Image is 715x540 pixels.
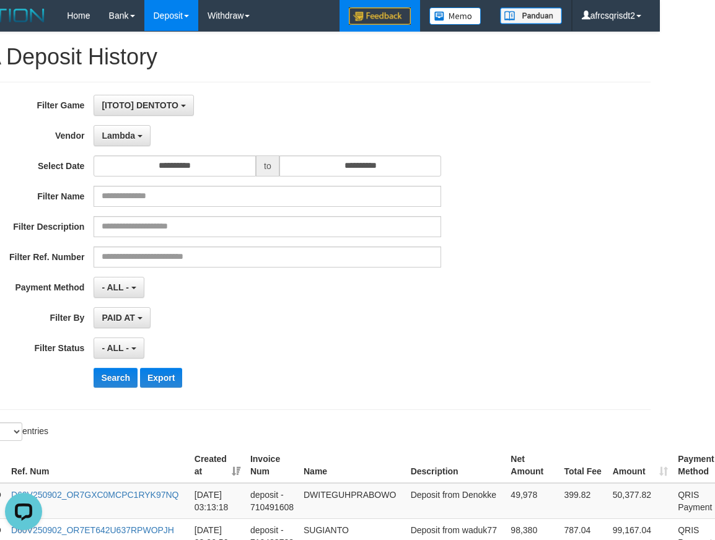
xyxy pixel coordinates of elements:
[11,490,179,500] a: D60V250902_OR7GXC0MCPC1RYK97NQ
[190,483,245,519] td: [DATE] 03:13:18
[102,282,129,292] span: - ALL -
[245,448,299,483] th: Invoice Num
[256,155,279,176] span: to
[299,448,406,483] th: Name
[140,368,182,388] button: Export
[190,448,245,483] th: Created at: activate to sort column ascending
[299,483,406,519] td: DWITEGUHPRABOWO
[608,483,673,519] td: 50,377.82
[102,100,178,110] span: [ITOTO] DENTOTO
[506,483,559,519] td: 49,978
[11,525,174,535] a: D60V250902_OR7ET642U637RPWOPJH
[102,313,134,323] span: PAID AT
[94,307,150,328] button: PAID AT
[94,277,144,298] button: - ALL -
[406,448,506,483] th: Description
[406,483,506,519] td: Deposit from Denokke
[429,7,481,25] img: Button%20Memo.svg
[245,483,299,519] td: deposit - 710491608
[559,483,607,519] td: 399.82
[349,7,411,25] img: Feedback.jpg
[608,448,673,483] th: Amount: activate to sort column ascending
[5,5,42,42] button: Open LiveChat chat widget
[94,337,144,359] button: - ALL -
[500,7,562,24] img: panduan.png
[94,368,138,388] button: Search
[559,448,607,483] th: Total Fee
[506,448,559,483] th: Net Amount
[102,131,135,141] span: Lambda
[94,125,151,146] button: Lambda
[102,343,129,353] span: - ALL -
[6,448,190,483] th: Ref. Num
[94,95,193,116] button: [ITOTO] DENTOTO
